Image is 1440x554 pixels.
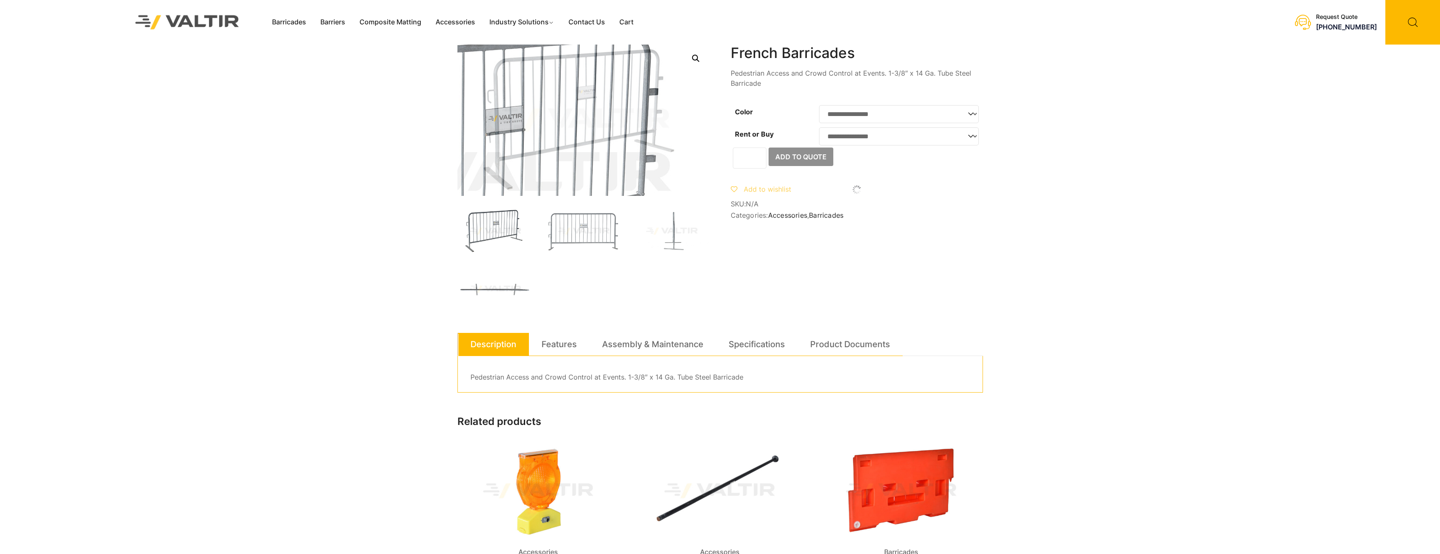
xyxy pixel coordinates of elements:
img: FrenchBar_Front-1.jpg [546,208,621,254]
a: Specifications [729,333,785,356]
label: Color [735,108,753,116]
a: Barriers [313,16,352,29]
a: Features [542,333,577,356]
span: Categories: , [731,211,983,219]
a: Accessories [428,16,482,29]
a: 🔍 [688,51,703,66]
input: Product quantity [733,148,766,169]
a: Contact Us [561,16,612,29]
a: Cart [612,16,641,29]
p: Pedestrian Access and Crowd Control at Events. 1-3/8″ x 14 Ga. Tube Steel Barricade [731,68,983,88]
img: FrenchBar_Top.jpg [457,266,533,312]
div: Request Quote [1316,13,1377,21]
span: SKU: [731,200,983,208]
a: Composite Matting [352,16,428,29]
a: [PHONE_NUMBER] [1316,23,1377,31]
img: FrenchBar_Side.jpg [634,208,710,254]
a: Product Documents [810,333,890,356]
button: Add to Quote [769,148,833,166]
a: Barricades [265,16,313,29]
a: Accessories [768,211,807,219]
img: Valtir Rentals [124,4,250,40]
p: Pedestrian Access and Crowd Control at Events. 1-3/8″ x 14 Ga. Tube Steel Barricade [470,371,970,384]
img: FrenchBar_3Q-1.jpg [457,208,533,254]
h1: French Barricades [731,45,983,62]
a: Assembly & Maintenance [602,333,703,356]
a: Industry Solutions [482,16,562,29]
span: N/A [746,200,758,208]
h2: Related products [457,416,983,428]
a: Description [470,333,516,356]
label: Rent or Buy [735,130,774,138]
a: Barricades [809,211,843,219]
